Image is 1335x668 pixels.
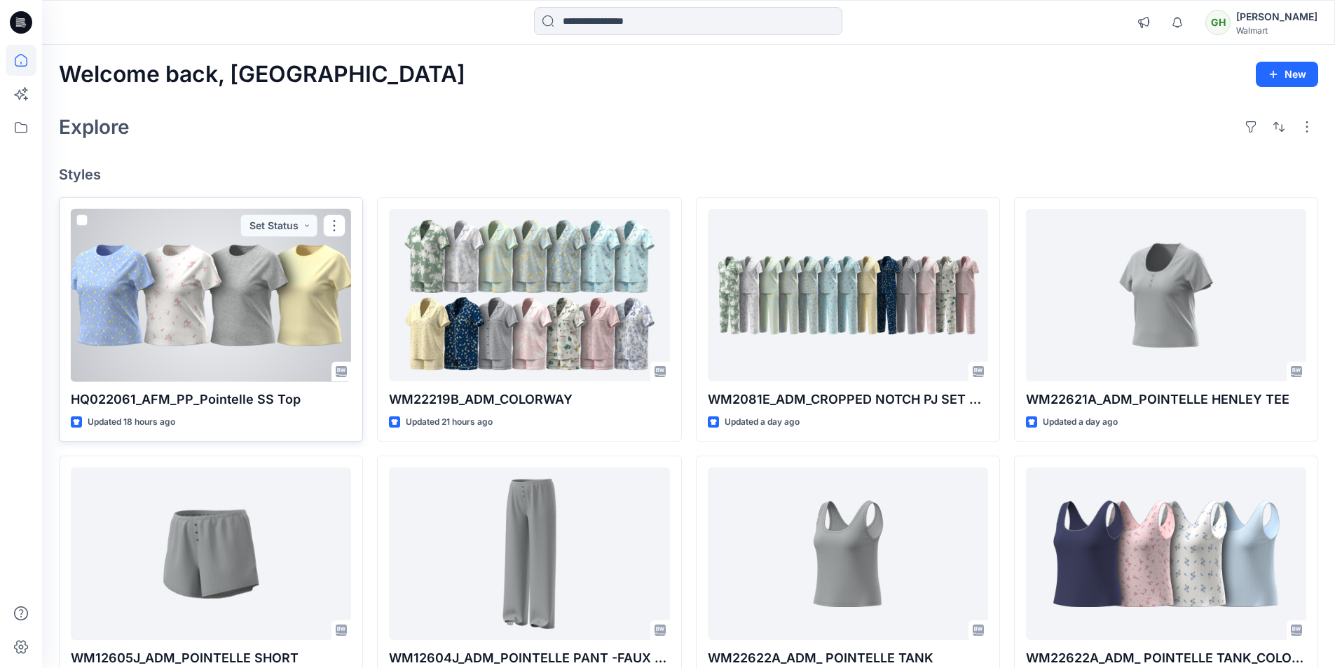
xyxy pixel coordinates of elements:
[1026,390,1306,409] p: WM22621A_ADM_POINTELLE HENLEY TEE
[725,415,800,430] p: Updated a day ago
[1043,415,1118,430] p: Updated a day ago
[1026,648,1306,668] p: WM22622A_ADM_ POINTELLE TANK_COLORWAY
[389,648,669,668] p: WM12604J_ADM_POINTELLE PANT -FAUX FLY & BUTTONS + PICOT
[71,209,351,382] a: HQ022061_AFM_PP_Pointelle SS Top
[59,62,465,88] h2: Welcome back, [GEOGRAPHIC_DATA]
[389,390,669,409] p: WM22219B_ADM_COLORWAY
[708,209,988,382] a: WM2081E_ADM_CROPPED NOTCH PJ SET w/ STRAIGHT HEM TOP_COLORWAY
[1205,10,1231,35] div: GH
[1026,209,1306,382] a: WM22621A_ADM_POINTELLE HENLEY TEE
[71,648,351,668] p: WM12605J_ADM_POINTELLE SHORT
[1026,468,1306,641] a: WM22622A_ADM_ POINTELLE TANK_COLORWAY
[59,166,1318,183] h4: Styles
[59,116,130,138] h2: Explore
[71,390,351,409] p: HQ022061_AFM_PP_Pointelle SS Top
[708,468,988,641] a: WM22622A_ADM_ POINTELLE TANK
[88,415,175,430] p: Updated 18 hours ago
[708,390,988,409] p: WM2081E_ADM_CROPPED NOTCH PJ SET w/ STRAIGHT HEM TOP_COLORWAY
[389,468,669,641] a: WM12604J_ADM_POINTELLE PANT -FAUX FLY & BUTTONS + PICOT
[389,209,669,382] a: WM22219B_ADM_COLORWAY
[708,648,988,668] p: WM22622A_ADM_ POINTELLE TANK
[1256,62,1318,87] button: New
[1236,25,1317,36] div: Walmart
[1236,8,1317,25] div: [PERSON_NAME]
[406,415,493,430] p: Updated 21 hours ago
[71,468,351,641] a: WM12605J_ADM_POINTELLE SHORT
